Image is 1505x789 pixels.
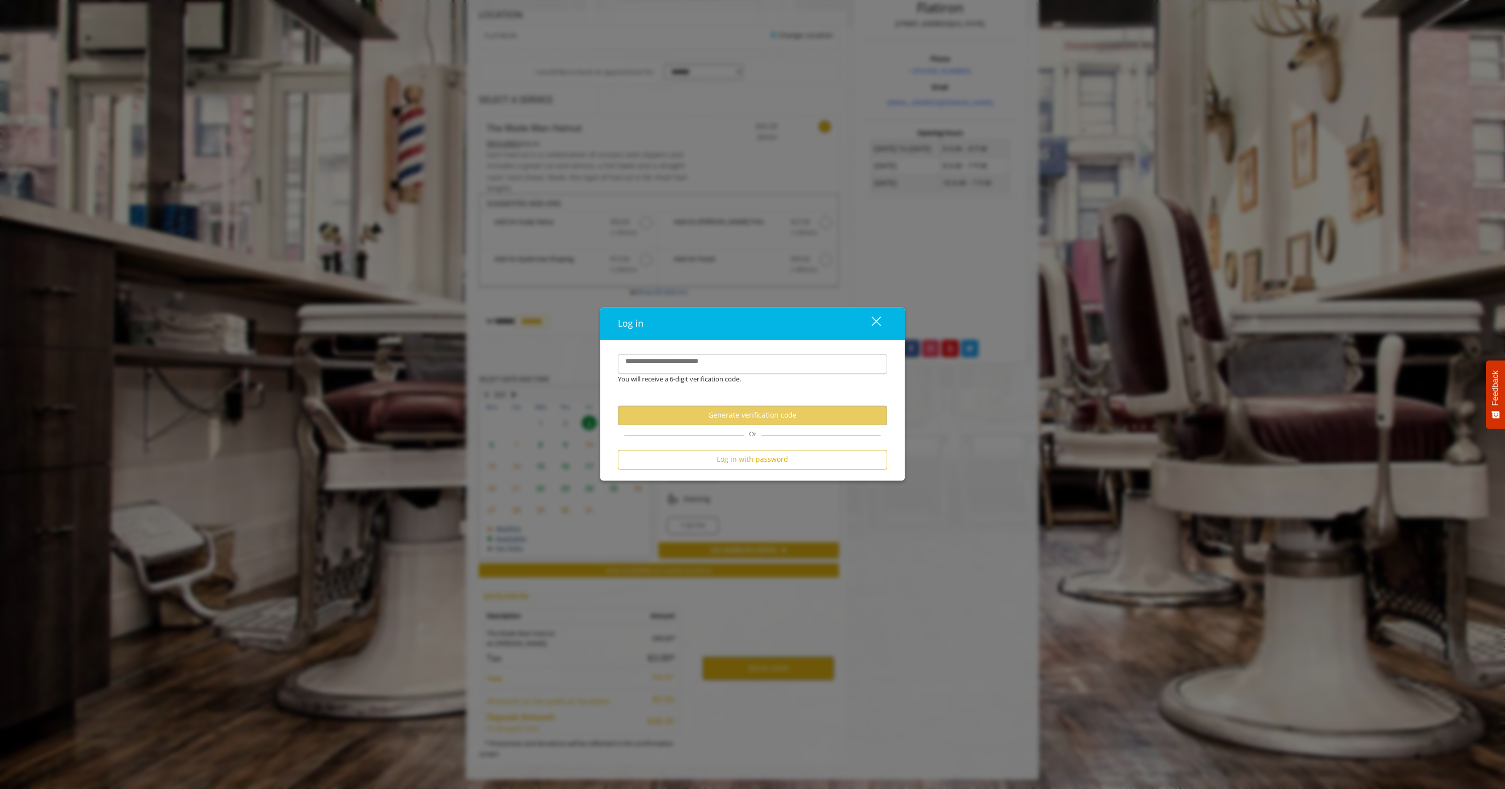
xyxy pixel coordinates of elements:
[1491,370,1500,406] span: Feedback
[618,450,887,469] button: Log in with password
[744,429,762,438] span: Or
[1486,360,1505,429] button: Feedback - Show survey
[618,317,643,329] span: Log in
[860,316,880,331] div: close dialog
[853,313,887,334] button: close dialog
[618,406,887,425] button: Generate verification code
[610,374,880,384] div: You will receive a 6-digit verification code.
